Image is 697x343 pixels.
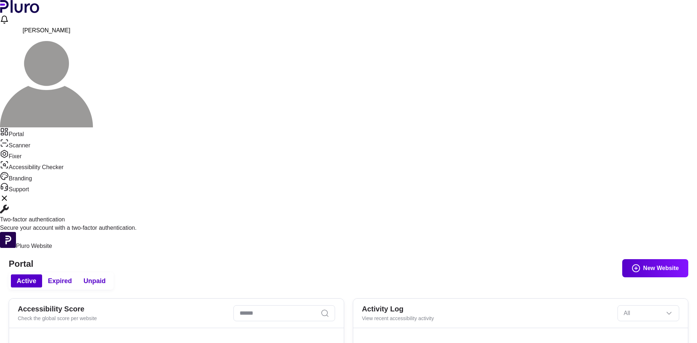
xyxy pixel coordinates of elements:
[362,305,612,313] h2: Activity Log
[23,27,70,33] span: [PERSON_NAME]
[18,305,228,313] h2: Accessibility Score
[17,277,36,285] span: Active
[622,259,688,277] button: New Website
[617,305,679,321] div: Set sorting
[83,277,106,285] span: Unpaid
[9,259,688,269] h1: Portal
[11,274,42,287] button: Active
[362,315,612,322] div: View recent accessibility activity
[78,274,111,287] button: Unpaid
[18,315,228,322] div: Check the global score per website
[233,305,335,321] input: Search
[48,277,72,285] span: Expired
[42,274,78,287] button: Expired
